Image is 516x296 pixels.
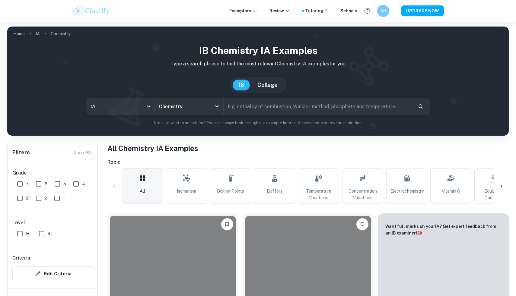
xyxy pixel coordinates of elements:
span: 🎯 [417,231,422,235]
h6: Topic [107,159,509,166]
span: 6 [45,181,47,187]
h6: Filters [12,148,30,157]
span: Concentration Variations [345,188,381,201]
button: Bookmark [221,218,233,230]
h6: AH [380,8,387,14]
p: Chemistry [51,30,70,37]
span: All [140,188,145,194]
span: Boiling Points [217,188,244,194]
span: Isomerism [177,188,196,194]
button: Bookmark [356,218,368,230]
button: Search [416,101,426,112]
span: Vitamin C [442,188,460,194]
span: Buffers [267,188,282,194]
span: 4 [82,181,85,187]
p: Type a search phrase to find the most relevant Chemistry IA examples for you [12,60,504,68]
button: UPGRADE NOW [401,5,444,16]
a: Schools [340,8,357,14]
span: Equilibrium Constants [477,188,513,201]
h6: Grade [12,169,93,177]
a: Home [13,30,25,38]
span: 1 [63,195,65,202]
span: 2 [45,195,47,202]
span: 7 [26,181,29,187]
span: HL [26,230,32,237]
p: Exemplars [229,8,257,14]
input: E.g. enthalpy of combustion, Winkler method, phosphate and temperature... [224,98,413,115]
a: IA [36,30,40,38]
p: Want full marks on your IA ? Get expert feedback from an IB examiner! [385,223,502,236]
button: IB [233,80,250,90]
h6: Criteria [12,254,30,262]
img: Clastify logo [72,5,110,17]
h1: All Chemistry IA Examples [107,143,509,154]
span: 5 [63,181,66,187]
span: Electrochemistry [390,188,424,194]
span: SL [48,230,53,237]
button: Help and Feedback [362,6,372,16]
button: College [251,80,284,90]
div: IA [86,98,155,115]
span: 3 [26,195,29,202]
span: Temperature Variations [301,188,336,201]
h1: IB Chemistry IA examples [12,43,504,58]
h6: Level [12,219,93,226]
button: AH [377,5,389,17]
p: Review [269,8,290,14]
button: Edit Criteria [12,266,93,281]
p: Not sure what to search for? You can always look through our example Internal Assessments below f... [12,120,504,126]
img: profile cover [7,27,509,136]
button: Open [213,102,221,111]
a: Tutoring [305,8,328,14]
